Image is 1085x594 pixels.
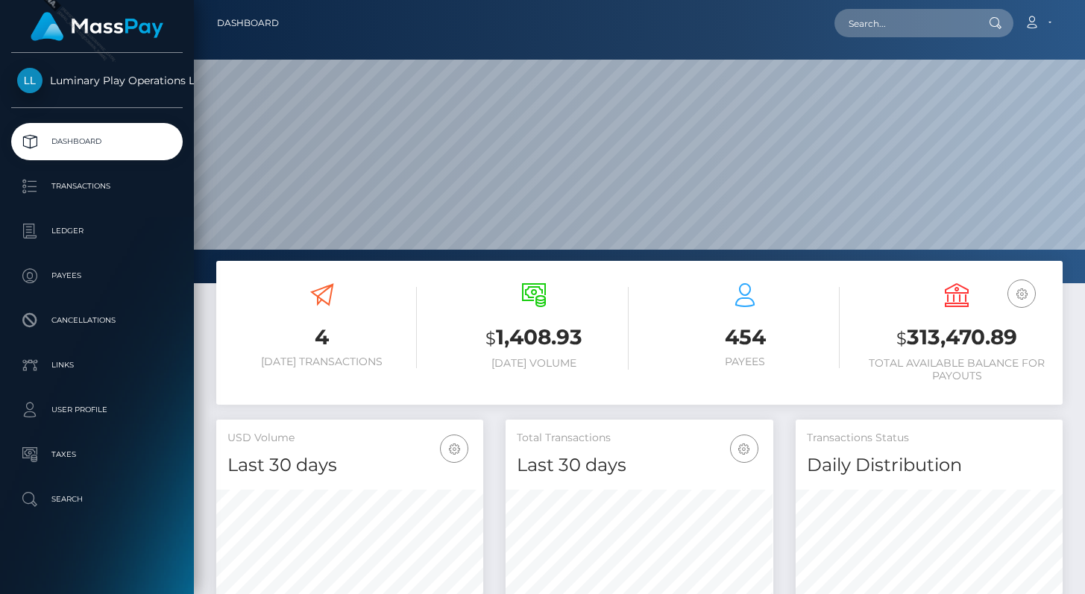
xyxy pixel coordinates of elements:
[11,212,183,250] a: Ledger
[11,481,183,518] a: Search
[17,265,177,287] p: Payees
[17,130,177,153] p: Dashboard
[17,175,177,198] p: Transactions
[227,452,472,478] h4: Last 30 days
[862,357,1051,382] h6: Total Available Balance for Payouts
[11,123,183,160] a: Dashboard
[651,356,840,368] h6: Payees
[11,302,183,339] a: Cancellations
[485,328,496,349] small: $
[896,328,907,349] small: $
[651,323,840,352] h3: 454
[11,391,183,429] a: User Profile
[227,356,417,368] h6: [DATE] Transactions
[11,347,183,384] a: Links
[11,74,183,87] span: Luminary Play Operations Limited
[11,436,183,473] a: Taxes
[17,68,43,93] img: Luminary Play Operations Limited
[17,399,177,421] p: User Profile
[227,431,472,446] h5: USD Volume
[517,452,761,478] h4: Last 30 days
[17,488,177,511] p: Search
[17,443,177,466] p: Taxes
[17,309,177,332] p: Cancellations
[217,7,279,39] a: Dashboard
[517,431,761,446] h5: Total Transactions
[11,257,183,294] a: Payees
[31,12,163,41] img: MassPay Logo
[227,323,417,352] h3: 4
[11,168,183,205] a: Transactions
[439,357,629,370] h6: [DATE] Volume
[834,9,975,37] input: Search...
[807,431,1051,446] h5: Transactions Status
[439,323,629,353] h3: 1,408.93
[862,323,1051,353] h3: 313,470.89
[17,354,177,376] p: Links
[17,220,177,242] p: Ledger
[807,452,1051,478] h4: Daily Distribution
